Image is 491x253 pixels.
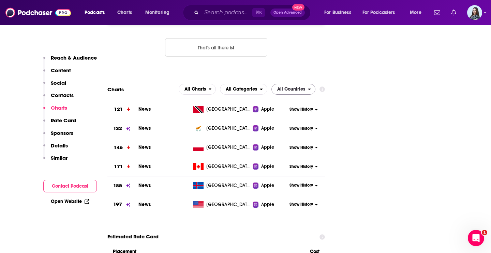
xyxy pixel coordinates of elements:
a: 121 [107,100,138,119]
a: [GEOGRAPHIC_DATA] [191,163,253,170]
a: [GEOGRAPHIC_DATA] [191,144,253,151]
button: Show History [287,126,320,131]
button: Show History [287,164,320,170]
h3: 171 [114,163,122,171]
p: Reach & Audience [51,54,97,61]
h3: 185 [113,182,122,190]
span: United States [206,201,251,208]
span: Apple [261,106,274,113]
button: Show profile menu [467,5,482,20]
a: News [138,106,151,112]
input: Search podcasts, credits, & more... [202,7,252,18]
button: Show History [287,145,320,151]
a: 146 [107,138,138,157]
span: More [410,8,421,17]
span: ⌘ K [252,8,265,17]
button: Details [43,142,68,155]
span: Apple [261,144,274,151]
span: All Charts [184,87,206,92]
button: Similar [43,155,68,167]
span: Poland [206,144,251,151]
button: open menu [358,7,405,18]
button: Show History [287,107,320,112]
h2: Countries [271,84,315,95]
button: open menu [405,7,430,18]
button: Open AdvancedNew [270,9,305,17]
button: open menu [179,84,216,95]
span: Charts [117,8,132,17]
span: Show History [289,183,313,188]
h2: Platforms [179,84,216,95]
span: Podcasts [85,8,105,17]
span: Estimated Rate Card [107,230,159,243]
span: For Business [324,8,351,17]
div: Search podcasts, credits, & more... [189,5,317,20]
button: open menu [319,7,360,18]
h3: 197 [113,201,122,208]
button: Nothing here. [165,38,267,57]
p: Social [51,80,66,86]
button: Rate Card [43,117,76,130]
span: For Podcasters [362,8,395,17]
p: Sponsors [51,130,73,136]
span: Trinidad and Tobago [206,106,251,113]
a: 197 [107,195,138,214]
span: Logged in as brookefortierpr [467,5,482,20]
a: Apple [253,144,287,151]
button: Charts [43,105,67,117]
span: Cyprus [206,125,251,132]
p: Charts [51,105,67,111]
h3: 132 [113,125,122,132]
span: Canada [206,163,251,170]
span: Apple [261,201,274,208]
span: All Categories [226,87,257,92]
p: Rate Card [51,117,76,124]
a: 132 [107,119,138,138]
a: News [138,163,151,169]
button: open menu [271,84,315,95]
span: New [292,4,304,11]
button: Sponsors [43,130,73,142]
a: Apple [253,125,287,132]
a: News [138,144,151,150]
span: Show History [289,202,313,207]
a: Charts [113,7,136,18]
a: Show notifications dropdown [448,7,459,18]
a: News [138,125,151,131]
a: Apple [253,182,287,189]
span: Show History [289,145,313,151]
a: 171 [107,157,138,176]
a: [GEOGRAPHIC_DATA] [191,106,253,113]
button: open menu [220,84,267,95]
button: Show History [287,202,320,207]
span: Show History [289,164,313,170]
h2: Charts [107,86,124,93]
span: Monitoring [145,8,169,17]
a: Apple [253,106,287,113]
a: Apple [253,201,287,208]
span: Apple [261,182,274,189]
button: Content [43,67,71,80]
a: 185 [107,176,138,195]
a: [GEOGRAPHIC_DATA] [191,125,253,132]
h3: 146 [114,144,122,152]
span: Open Advanced [273,11,302,14]
a: Podchaser - Follow, Share and Rate Podcasts [5,6,71,19]
button: Reach & Audience [43,54,97,67]
button: Contact Podcast [43,180,97,192]
h3: 121 [114,106,122,113]
span: 1 [482,230,487,235]
span: Show History [289,107,313,112]
button: Contacts [43,92,74,105]
a: News [138,202,151,207]
p: Contacts [51,92,74,98]
p: Similar [51,155,68,161]
a: [GEOGRAPHIC_DATA] [191,201,253,208]
a: News [138,183,151,188]
p: Details [51,142,68,149]
img: User Profile [467,5,482,20]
